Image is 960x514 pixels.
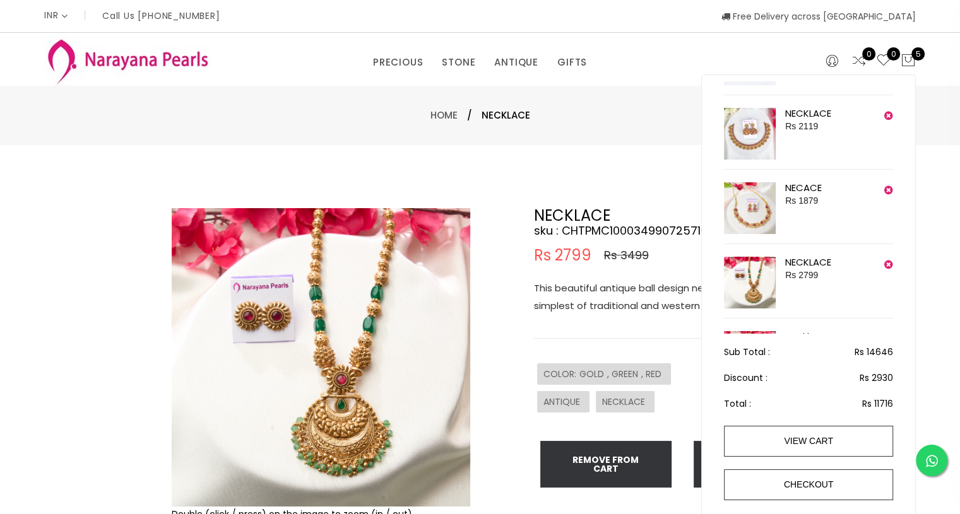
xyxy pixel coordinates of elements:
span: Rs 3499 [604,248,649,263]
span: GOLD [579,368,607,380]
h2: NECKLACE [534,208,850,223]
a: GIFTS [557,53,587,72]
p: This beautiful antique ball design necklace to upgrade the simplest of traditional and western ou... [534,279,850,315]
span: NECKLACE [482,108,530,123]
a: checkout [724,469,893,500]
button: 5 [901,53,916,69]
span: 0 [862,47,875,61]
span: Free Delivery across [GEOGRAPHIC_DATA] [721,10,916,23]
a: PRECIOUS [373,53,423,72]
a: 0 [876,53,891,69]
span: , GREEN [607,368,641,380]
span: Rs 14646 [855,344,893,359]
a: necklace [785,330,827,343]
h4: sku : CHTPMC10003499072571004-1210 [534,223,850,238]
button: Remove from cart [540,441,672,488]
span: COLOR : [543,368,579,380]
a: Home [430,108,458,122]
a: NECKLACE [785,255,831,269]
span: Rs 11716 [862,396,893,411]
a: view cart [724,426,893,457]
span: Rs 2799 [785,270,818,280]
span: 5 [911,47,925,61]
button: Buy now [694,441,779,488]
h4: Discount : [724,370,893,385]
a: NECACE [785,181,822,194]
a: STONE [442,53,475,72]
img: Example [172,208,470,506]
h4: Total : [724,396,893,411]
span: 0 [887,47,900,61]
span: ANTIQUE [543,395,583,408]
a: ANTIQUE [494,53,538,72]
p: Call Us [PHONE_NUMBER] [102,11,220,20]
span: Rs 2119 [785,121,818,131]
h4: Sub Total : [724,344,893,359]
span: Rs 2930 [860,370,893,385]
a: 0 [851,53,867,69]
a: NECKLACE [785,107,831,120]
span: NECKLACE [602,395,648,408]
span: Rs 1879 [785,196,818,206]
span: Rs 2799 [534,248,591,263]
span: / [467,108,472,123]
span: , RED [641,368,665,380]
